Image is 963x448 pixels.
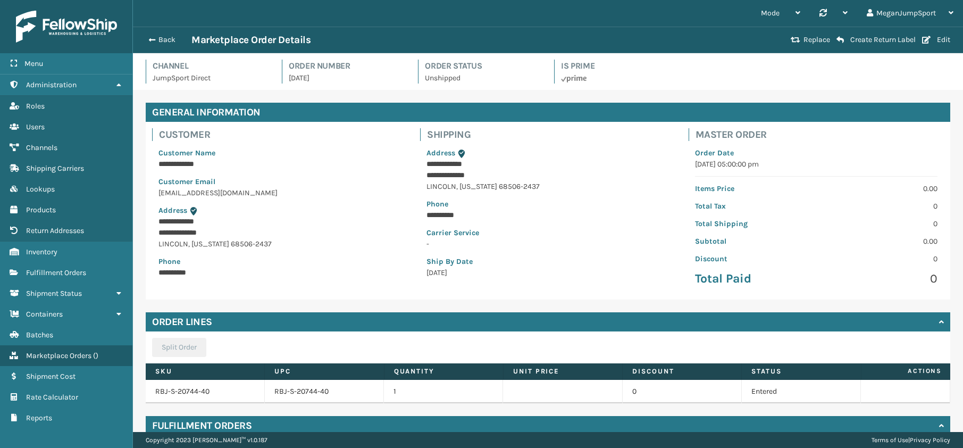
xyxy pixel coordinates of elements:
[26,413,52,422] span: Reports
[158,256,401,267] p: Phone
[695,253,810,264] p: Discount
[158,206,187,215] span: Address
[426,227,669,238] p: Carrier Service
[426,238,669,250] p: -
[26,164,84,173] span: Shipping Carriers
[788,35,833,45] button: Replace
[26,351,91,360] span: Marketplace Orders
[158,187,401,198] p: [EMAIL_ADDRESS][DOMAIN_NAME]
[289,60,405,72] h4: Order Number
[696,128,944,141] h4: Master Order
[158,147,401,159] p: Customer Name
[26,268,86,277] span: Fulfillment Orders
[872,436,908,444] a: Terms of Use
[823,236,937,247] p: 0.00
[513,367,613,376] label: Unit Price
[695,271,810,287] p: Total Paid
[26,289,82,298] span: Shipment Status
[155,367,255,376] label: SKU
[865,362,948,380] span: Actions
[158,238,401,250] p: LINCOLN , [US_STATE] 68506-2437
[426,181,669,192] p: LINCOLN , [US_STATE] 68506-2437
[919,35,953,45] button: Edit
[695,147,937,159] p: Order Date
[26,226,84,235] span: Return Addresses
[153,72,269,84] p: JumpSport Direct
[152,338,206,357] button: Split Order
[289,72,405,84] p: [DATE]
[426,256,669,267] p: Ship By Date
[159,128,407,141] h4: Customer
[26,80,77,89] span: Administration
[742,380,861,403] td: Entered
[823,271,937,287] p: 0
[93,351,98,360] span: ( )
[384,380,503,403] td: 1
[26,143,57,152] span: Channels
[146,103,950,122] h4: General Information
[910,436,950,444] a: Privacy Policy
[265,380,384,403] td: RBJ-S-20744-40
[425,60,541,72] h4: Order Status
[561,60,677,72] h4: Is Prime
[26,185,55,194] span: Lookups
[623,380,742,403] td: 0
[833,35,919,45] button: Create Return Label
[26,102,45,111] span: Roles
[26,330,53,339] span: Batches
[695,201,810,212] p: Total Tax
[823,253,937,264] p: 0
[823,183,937,194] p: 0.00
[26,247,57,256] span: Inventory
[26,122,45,131] span: Users
[872,432,950,448] div: |
[823,201,937,212] p: 0
[425,72,541,84] p: Unshipped
[632,367,732,376] label: Discount
[751,367,851,376] label: Status
[695,236,810,247] p: Subtotal
[695,218,810,229] p: Total Shipping
[26,372,76,381] span: Shipment Cost
[791,36,800,44] i: Replace
[191,34,311,46] h3: Marketplace Order Details
[823,218,937,229] p: 0
[146,432,267,448] p: Copyright 2023 [PERSON_NAME]™ v 1.0.187
[152,419,252,432] h4: Fulfillment Orders
[427,128,675,141] h4: Shipping
[695,183,810,194] p: Items Price
[836,36,844,44] i: Create Return Label
[426,267,669,278] p: [DATE]
[143,35,191,45] button: Back
[24,59,43,68] span: Menu
[26,393,78,402] span: Rate Calculator
[158,176,401,187] p: Customer Email
[26,310,63,319] span: Containers
[426,198,669,210] p: Phone
[426,148,455,157] span: Address
[274,367,374,376] label: UPC
[155,387,210,396] a: RBJ-S-20744-40
[394,367,493,376] label: Quantity
[153,60,269,72] h4: Channel
[761,9,780,18] span: Mode
[695,159,937,170] p: [DATE] 05:00:00 pm
[16,11,117,43] img: logo
[922,36,931,44] i: Edit
[26,205,56,214] span: Products
[152,316,212,328] h4: Order Lines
